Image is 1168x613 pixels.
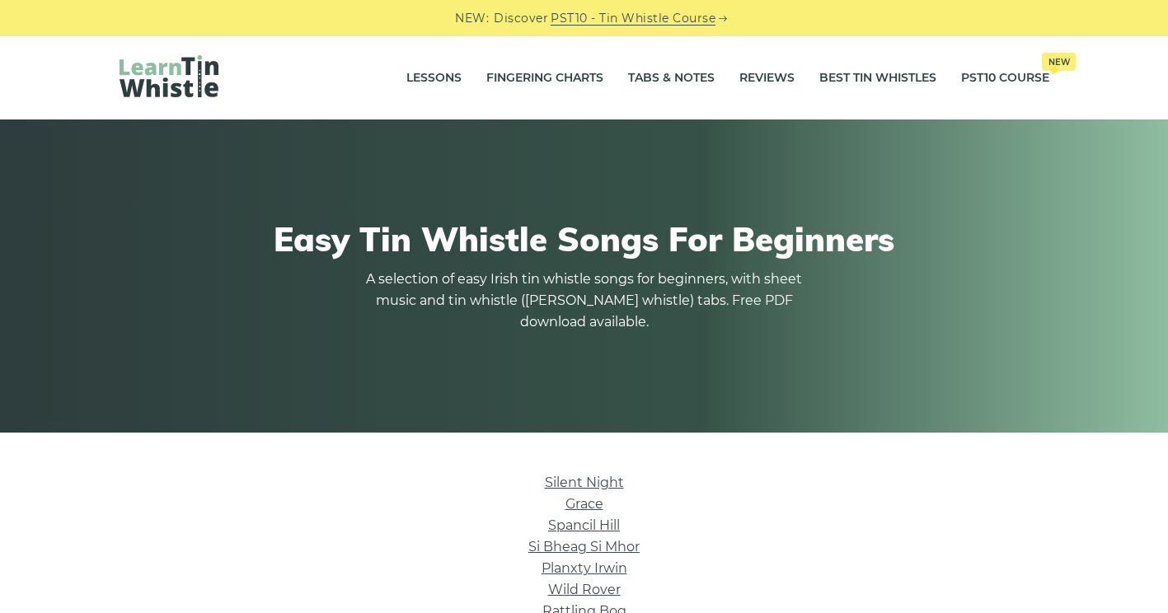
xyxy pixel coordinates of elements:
a: Spancil Hill [548,517,620,533]
a: Si­ Bheag Si­ Mhor [528,539,640,555]
a: Lessons [406,58,462,99]
a: Wild Rover [548,582,621,597]
a: Planxty Irwin [542,560,627,576]
a: PST10 CourseNew [961,58,1049,99]
h1: Easy Tin Whistle Songs For Beginners [120,219,1049,259]
span: New [1042,53,1076,71]
a: Silent Night [545,475,624,490]
img: LearnTinWhistle.com [120,55,218,97]
a: Reviews [739,58,795,99]
p: A selection of easy Irish tin whistle songs for beginners, with sheet music and tin whistle ([PER... [362,269,807,333]
a: Grace [565,496,603,512]
a: Tabs & Notes [628,58,715,99]
a: Best Tin Whistles [819,58,936,99]
a: Fingering Charts [486,58,603,99]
